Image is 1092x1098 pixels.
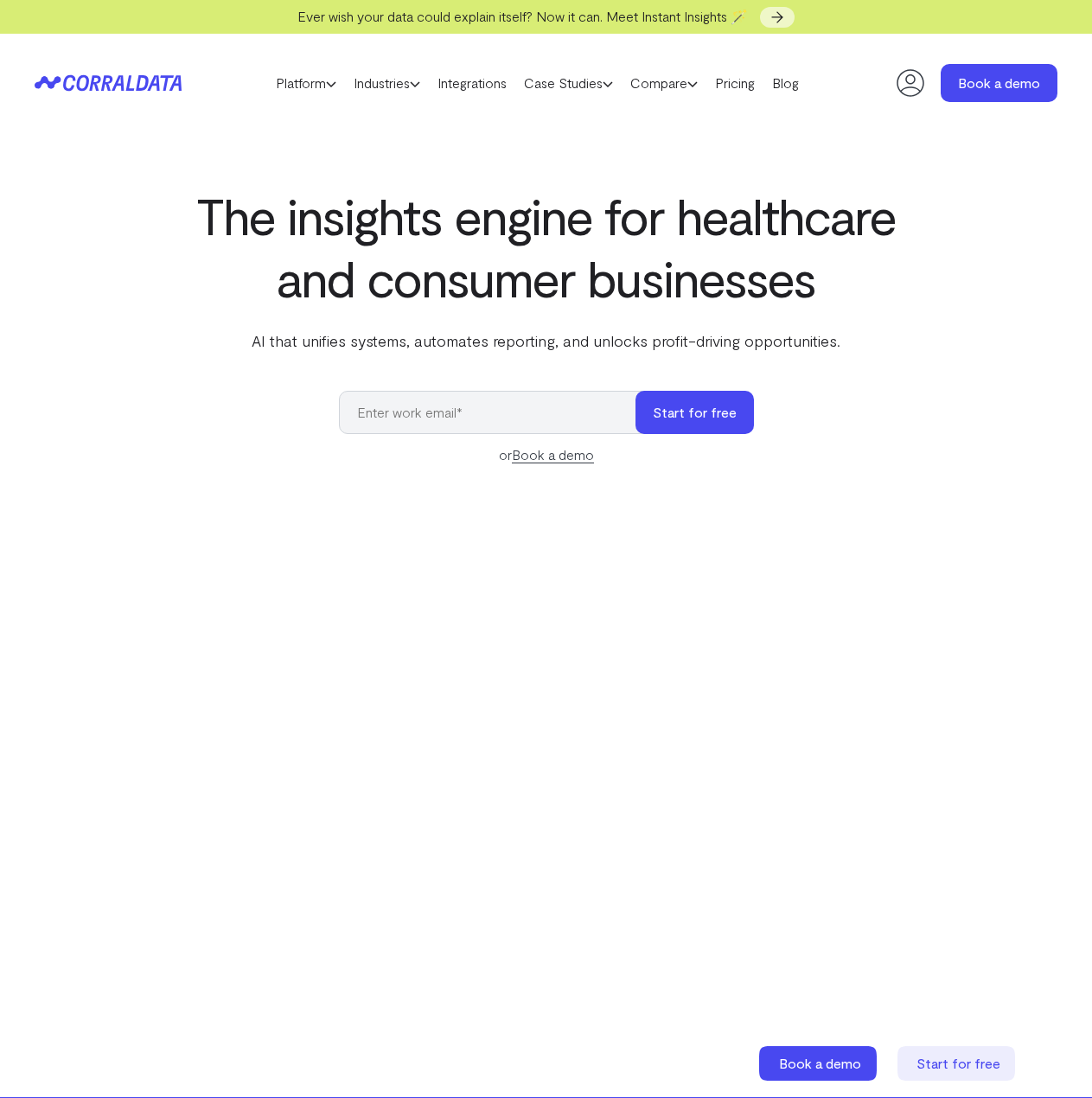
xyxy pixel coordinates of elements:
[429,70,515,96] a: Integrations
[345,70,429,96] a: Industries
[759,1046,880,1081] a: Book a demo
[763,70,808,96] a: Blog
[941,64,1057,102] a: Book a demo
[297,8,748,24] span: Ever wish your data could explain itself? Now it can. Meet Instant Insights 🪄
[339,391,653,434] input: Enter work email*
[194,329,899,352] p: AI that unifies systems, automates reporting, and unlocks profit-driving opportunities.
[916,1055,1000,1071] span: Start for free
[706,70,763,96] a: Pricing
[622,70,706,96] a: Compare
[515,70,622,96] a: Case Studies
[339,444,754,465] div: or
[512,446,594,463] a: Book a demo
[267,70,345,96] a: Platform
[779,1055,861,1071] span: Book a demo
[194,184,899,309] h1: The insights engine for healthcare and consumer businesses
[635,391,754,434] button: Start for free
[897,1046,1019,1081] a: Start for free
